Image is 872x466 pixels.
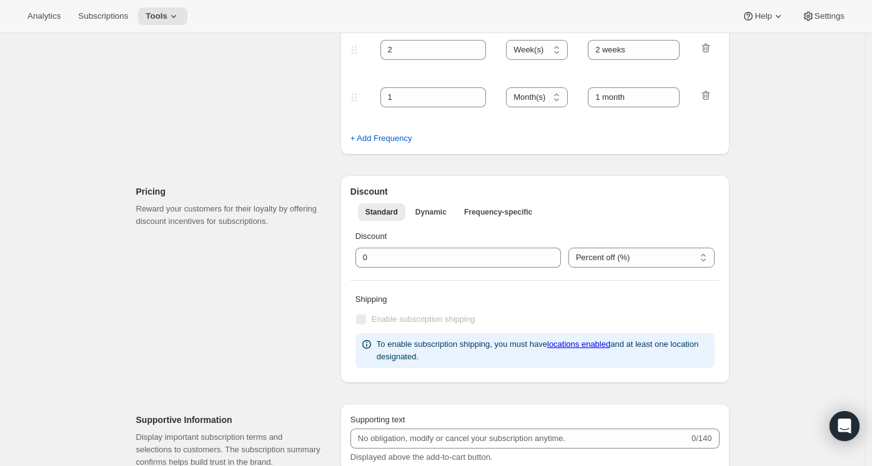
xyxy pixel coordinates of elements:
[372,314,475,324] span: Enable subscription shipping
[350,415,405,424] span: Supporting text
[71,7,136,25] button: Subscriptions
[78,11,128,21] span: Subscriptions
[830,411,860,441] div: Open Intercom Messenger
[136,185,320,198] h2: Pricing
[355,230,715,243] p: Discount
[588,40,680,60] input: 1 month
[795,7,852,25] button: Settings
[547,339,610,349] a: locations enabled
[355,293,715,306] p: Shipping
[350,429,689,449] input: No obligation, modify or cancel your subscription anytime.
[588,87,680,107] input: 1 month
[350,132,412,145] span: + Add Frequency
[755,11,771,21] span: Help
[136,414,320,426] h2: Supportive Information
[343,129,420,148] button: + Add Frequency
[136,203,320,228] p: Reward your customers for their loyalty by offering discount incentives for subscriptions.
[464,207,532,217] span: Frequency-specific
[735,7,791,25] button: Help
[350,185,720,198] h2: Discount
[415,207,447,217] span: Dynamic
[350,452,493,462] span: Displayed above the add-to-cart button.
[146,11,167,21] span: Tools
[377,338,710,363] p: To enable subscription shipping, you must have and at least one location designated.
[138,7,187,25] button: Tools
[20,7,68,25] button: Analytics
[355,248,542,268] input: 10
[815,11,845,21] span: Settings
[27,11,61,21] span: Analytics
[365,207,398,217] span: Standard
